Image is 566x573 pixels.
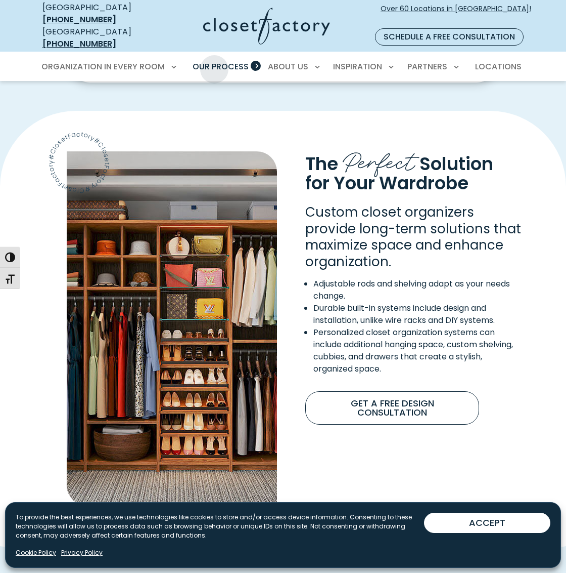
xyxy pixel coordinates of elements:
[61,548,103,557] a: Privacy Policy
[305,171,468,195] span: for Your Wardrobe
[42,38,116,50] a: [PHONE_NUMBER]
[67,151,277,506] img: Closet organization
[42,2,153,26] div: [GEOGRAPHIC_DATA]
[305,203,521,271] span: Custom closet organizers provide long-term solutions that maximize space and enhance organization.
[41,61,165,72] span: Organization in Every Room
[268,61,308,72] span: About Us
[313,302,523,326] li: Durable built-in systems include design and installation, unlike wire racks and DIY systems.
[343,141,415,178] span: Perfect
[381,4,531,25] span: Over 60 Locations in [GEOGRAPHIC_DATA]!
[475,61,522,72] span: Locations
[407,61,447,72] span: Partners
[375,28,524,46] a: Schedule a Free Consultation
[42,14,116,25] a: [PHONE_NUMBER]
[424,513,550,533] button: ACCEPT
[16,513,424,540] p: To provide the best experiences, we use technologies like cookies to store and/or access device i...
[193,61,249,72] span: Our Process
[313,326,523,375] li: Personalized closet organization systems can include additional hanging space, custom shelving, c...
[305,151,338,176] span: The
[419,151,493,176] span: Solution
[16,548,56,557] a: Cookie Policy
[305,391,479,425] a: Get A Free Design Consultation
[313,278,523,302] li: Adjustable rods and shelving adapt as your needs change.
[34,53,532,81] nav: Primary Menu
[203,8,330,45] img: Closet Factory Logo
[42,26,153,50] div: [GEOGRAPHIC_DATA]
[333,61,382,72] span: Inspiration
